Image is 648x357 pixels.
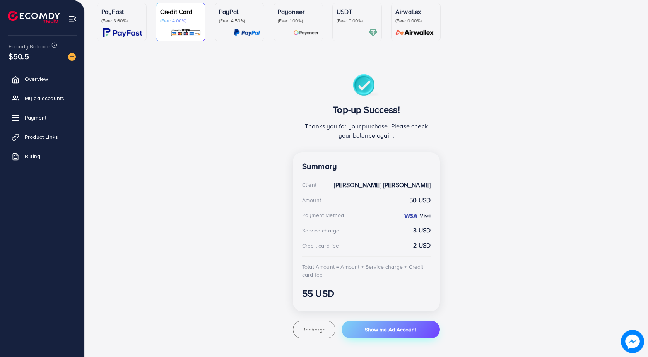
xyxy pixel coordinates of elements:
a: Payment [6,110,79,125]
img: success [353,74,380,98]
span: Billing [25,152,40,160]
span: Recharge [302,326,326,333]
strong: [PERSON_NAME] [PERSON_NAME] [334,181,431,190]
strong: Visa [420,212,431,219]
h4: Summary [302,162,431,171]
span: Payment [25,114,46,121]
h3: 55 USD [302,288,431,299]
img: menu [68,15,77,24]
button: Recharge [293,321,335,338]
img: card [171,28,201,37]
div: Service charge [302,227,339,234]
span: Product Links [25,133,58,141]
p: (Fee: 4.50%) [219,18,260,24]
img: card [369,28,378,37]
span: Overview [25,75,48,83]
img: image [68,53,76,61]
p: PayPal [219,7,260,16]
p: Thanks you for your purchase. Please check your balance again. [302,121,431,140]
a: My ad accounts [6,91,79,106]
img: credit [402,213,418,219]
div: Credit card fee [302,242,339,249]
p: (Fee: 4.00%) [160,18,201,24]
div: Payment Method [302,211,344,219]
a: Billing [6,149,79,164]
span: My ad accounts [25,94,64,102]
strong: 2 USD [413,241,431,250]
strong: 3 USD [413,226,431,235]
p: (Fee: 0.00%) [395,18,436,24]
div: Amount [302,196,321,204]
img: logo [8,11,60,23]
p: (Fee: 0.00%) [337,18,378,24]
p: (Fee: 3.60%) [101,18,142,24]
p: (Fee: 1.00%) [278,18,319,24]
h3: Top-up Success! [302,104,431,115]
button: Show me Ad Account [342,321,440,338]
span: Ecomdy Balance [9,43,50,50]
p: Airwallex [395,7,436,16]
a: Product Links [6,129,79,145]
p: Credit Card [160,7,201,16]
img: card [103,28,142,37]
img: card [393,28,436,37]
span: $50.5 [9,51,29,62]
img: card [293,28,319,37]
p: Payoneer [278,7,319,16]
p: PayFast [101,7,142,16]
div: Total Amount = Amount + Service charge + Credit card fee [302,263,431,279]
a: Overview [6,71,79,87]
strong: 50 USD [409,196,431,205]
span: Show me Ad Account [365,326,416,333]
div: Client [302,181,316,189]
img: image [621,330,644,353]
p: USDT [337,7,378,16]
img: card [234,28,260,37]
